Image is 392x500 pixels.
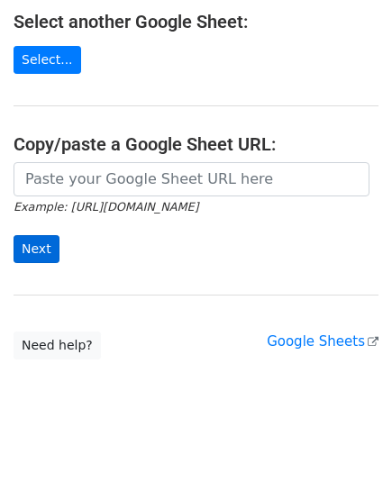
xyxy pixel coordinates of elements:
[267,333,378,350] a: Google Sheets
[14,235,59,263] input: Next
[14,11,378,32] h4: Select another Google Sheet:
[302,414,392,500] div: Widget de chat
[14,46,81,74] a: Select...
[14,332,101,359] a: Need help?
[14,133,378,155] h4: Copy/paste a Google Sheet URL:
[302,414,392,500] iframe: Chat Widget
[14,162,369,196] input: Paste your Google Sheet URL here
[14,200,198,214] small: Example: [URL][DOMAIN_NAME]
